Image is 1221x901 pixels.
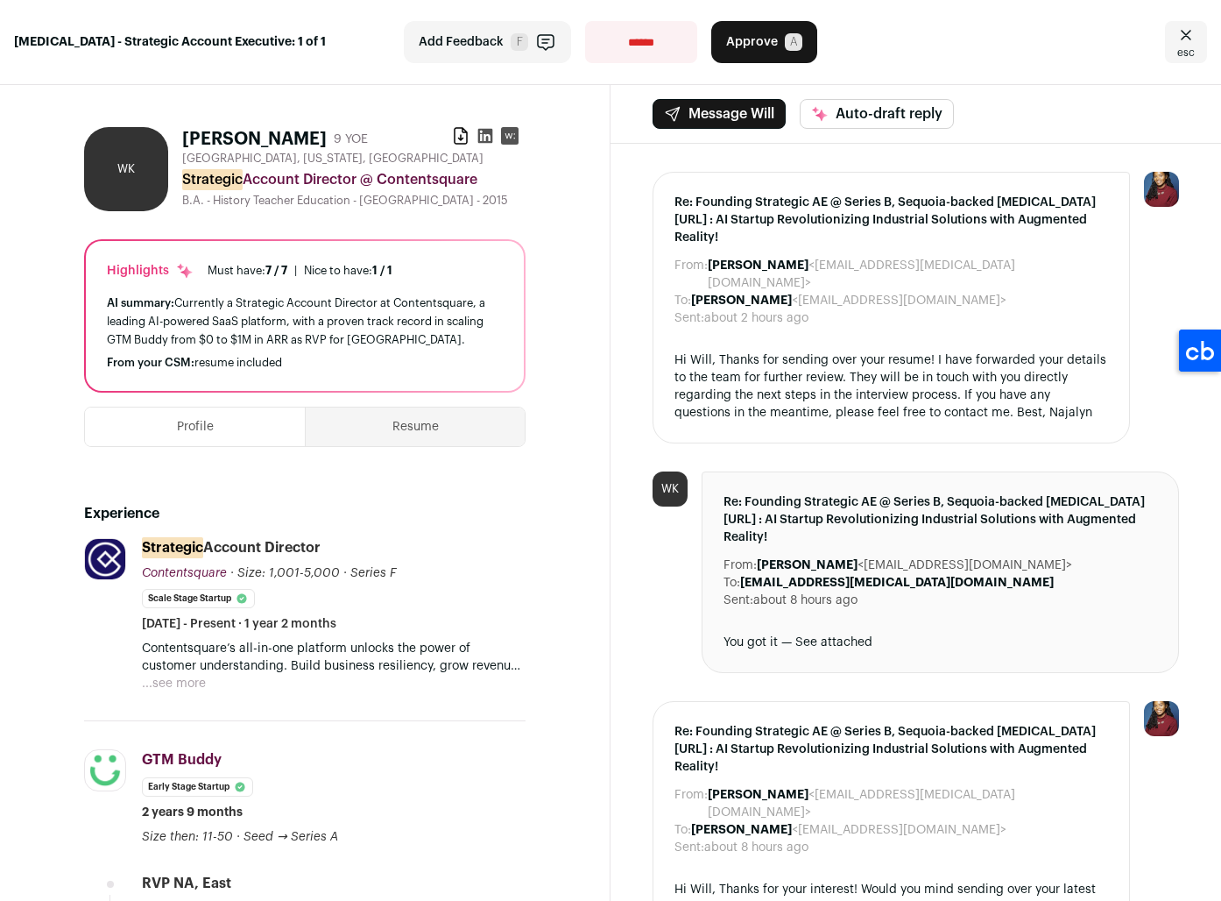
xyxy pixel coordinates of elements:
img: 10010497-medium_jpg [1144,701,1179,736]
li: Early Stage Startup [142,777,253,797]
span: esc [1177,46,1195,60]
div: Highlights [107,262,194,280]
span: F [511,33,528,51]
p: Contentsquare’s all-in-one platform unlocks the power of customer understanding. Build business r... [142,640,526,675]
b: [PERSON_NAME] [691,824,792,836]
h1: [PERSON_NAME] [182,127,327,152]
span: From your CSM: [107,357,194,368]
button: Add Feedback F [404,21,571,63]
span: A [785,33,802,51]
dd: <[EMAIL_ADDRESS][DOMAIN_NAME]> [757,557,1072,574]
div: WK [653,472,688,507]
img: cc4a971e54fd8d524eb5478cdd908f97aaed40243c49d38c43a217e22d5b803d.jpg [85,539,125,579]
div: WK [84,127,168,211]
dt: From: [674,257,708,292]
h2: Experience [84,503,526,524]
b: [PERSON_NAME] [691,294,792,307]
span: Re: Founding Strategic AE @ Series B, Sequoia-backed [MEDICAL_DATA][URL] : AI Startup Revolutioni... [723,493,1157,546]
img: 2bfe3a255a058c924cd5aee48695d3e2eb8ac837a28524fff556b52709d365d4.png [85,750,125,791]
span: 2 years 9 months [142,804,243,821]
div: Currently a Strategic Account Director at Contentsquare, a leading AI-powered SaaS platform, with... [107,294,503,349]
button: Auto-draft reply [800,99,954,129]
dd: about 2 hours ago [704,309,808,327]
span: AI summary: [107,297,174,309]
dt: From: [723,557,757,574]
div: RVP NA, East [142,874,231,893]
span: · Size: 1,001-5,000 [230,567,340,579]
dd: about 8 hours ago [704,839,808,856]
span: Re: Founding Strategic AE @ Series B, Sequoia-backed [MEDICAL_DATA][URL] : AI Startup Revolutioni... [674,723,1108,776]
button: Profile [85,408,305,446]
img: 10010497-medium_jpg [1144,172,1179,207]
span: [DATE] - Present · 1 year 2 months [142,615,336,633]
div: Hi Will, Thanks for sending over your resume! I have forwarded your details to the team for furth... [674,351,1108,422]
span: Size then: 11-50 [142,831,233,843]
span: [GEOGRAPHIC_DATA], [US_STATE], [GEOGRAPHIC_DATA] [182,152,483,166]
button: Approve A [711,21,817,63]
b: [PERSON_NAME] [757,559,858,571]
span: · [236,828,240,846]
li: Scale Stage Startup [142,589,255,608]
div: Account Director @ Contentsquare [182,169,526,190]
div: B.A. - History Teacher Education - [GEOGRAPHIC_DATA] - 2015 [182,194,526,208]
button: Message Will [653,99,786,129]
dt: To: [723,574,740,592]
dd: about 8 hours ago [753,592,858,609]
dd: <[EMAIL_ADDRESS][DOMAIN_NAME]> [691,292,1006,309]
button: Resume [306,408,525,446]
dt: To: [674,821,691,839]
b: [PERSON_NAME] [708,259,808,272]
span: · [343,564,347,582]
div: resume included [107,356,503,370]
dd: <[EMAIL_ADDRESS][MEDICAL_DATA][DOMAIN_NAME]> [708,257,1108,292]
span: Series F [350,567,397,579]
dd: <[EMAIL_ADDRESS][DOMAIN_NAME]> [691,821,1006,839]
span: 1 / 1 [372,265,392,276]
span: Approve [726,33,778,51]
b: [EMAIL_ADDRESS][MEDICAL_DATA][DOMAIN_NAME] [740,577,1054,589]
dt: Sent: [674,839,704,856]
dt: To: [674,292,691,309]
div: 9 YOE [334,131,368,148]
div: Nice to have: [304,264,392,278]
span: Contentsquare [142,567,227,579]
span: Add Feedback [419,33,504,51]
span: Re: Founding Strategic AE @ Series B, Sequoia-backed [MEDICAL_DATA][URL] : AI Startup Revolutioni... [674,194,1108,246]
b: [PERSON_NAME] [708,789,808,801]
span: 7 / 7 [265,265,287,276]
dd: <[EMAIL_ADDRESS][MEDICAL_DATA][DOMAIN_NAME]> [708,786,1108,821]
div: Must have: [208,264,287,278]
dt: From: [674,786,708,821]
a: Close [1165,21,1207,63]
dt: Sent: [674,309,704,327]
div: Account Director [142,538,321,557]
span: GTM Buddy [142,753,222,767]
ul: | [208,264,392,278]
mark: Strategic [182,169,243,190]
strong: [MEDICAL_DATA] - Strategic Account Executive: 1 of 1 [14,33,326,51]
dt: Sent: [723,592,753,609]
mark: Strategic [142,537,203,558]
div: You got it — See attached [723,634,1157,651]
button: ...see more [142,675,206,692]
span: Seed → Series A [243,831,338,843]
